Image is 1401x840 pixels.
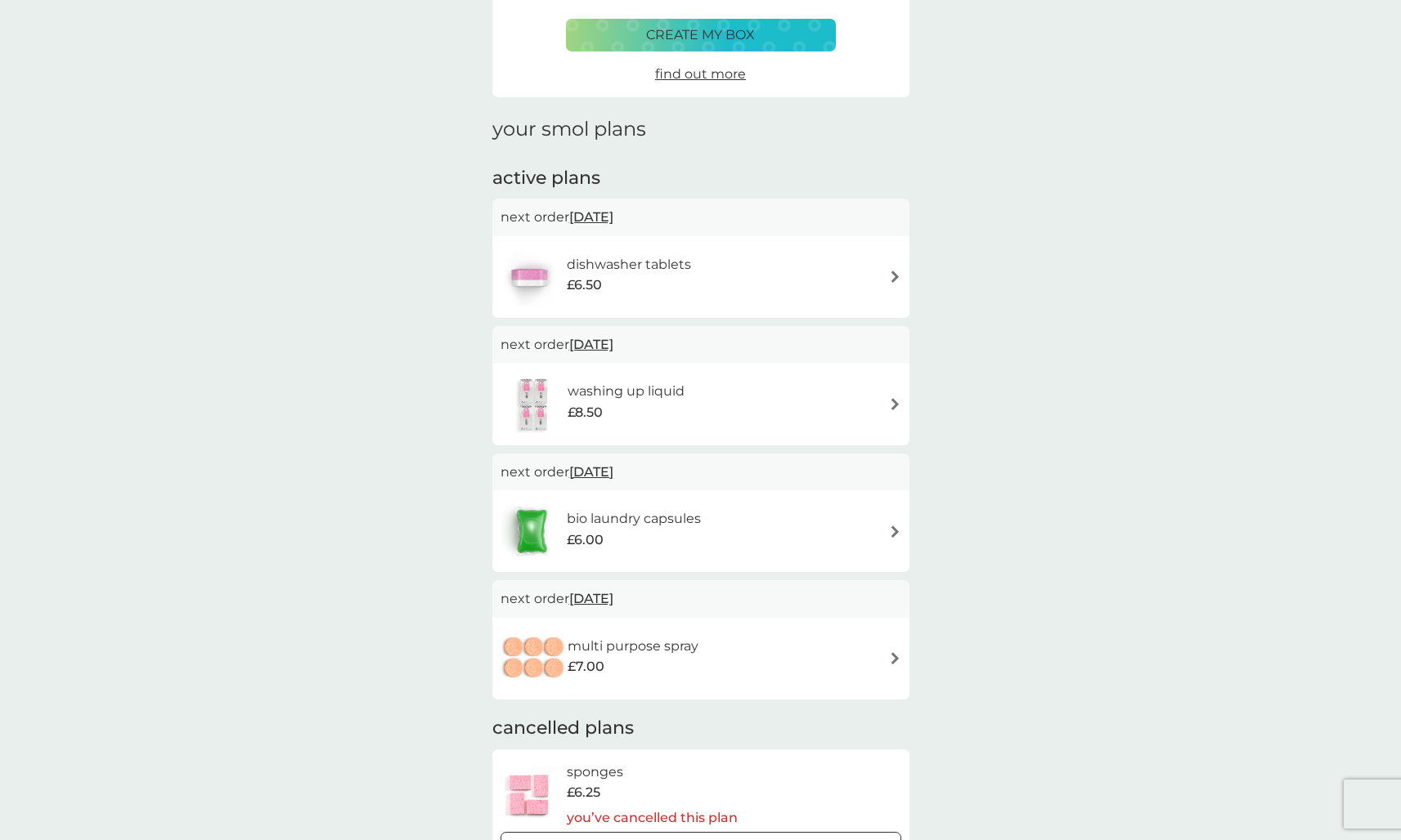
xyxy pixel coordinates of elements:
img: bio laundry capsules [501,503,563,560]
p: you’ve cancelled this plan [567,807,738,829]
img: multi purpose spray [501,630,568,687]
h6: multi purpose spray [568,636,698,657]
img: washing up liquid [501,376,568,433]
h1: your smol plans [492,118,909,141]
img: arrow right [889,270,901,283]
p: next order [501,334,901,355]
button: create my box [566,19,836,51]
span: find out more [655,66,746,82]
h6: dishwasher tablets [567,254,691,275]
h2: active plans [492,166,909,191]
span: [DATE] [569,583,613,614]
p: next order [501,462,901,483]
img: arrow right [889,398,901,410]
h6: washing up liquid [568,381,685,402]
img: arrow right [889,525,901,538]
span: £6.50 [567,275,602,296]
img: sponges [501,766,558,823]
span: £8.50 [568,402,603,423]
span: [DATE] [569,328,613,360]
h6: sponges [567,762,738,783]
span: £6.25 [567,782,600,803]
span: [DATE] [569,456,613,488]
span: £7.00 [568,656,604,677]
p: create my box [646,25,755,46]
img: arrow right [889,652,901,664]
p: next order [501,207,901,228]
h2: cancelled plans [492,716,909,741]
span: £6.00 [567,529,604,551]
img: dishwasher tablets [501,248,558,306]
h6: bio laundry capsules [567,508,701,529]
span: [DATE] [569,201,613,233]
a: find out more [655,64,746,85]
p: next order [501,588,901,610]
